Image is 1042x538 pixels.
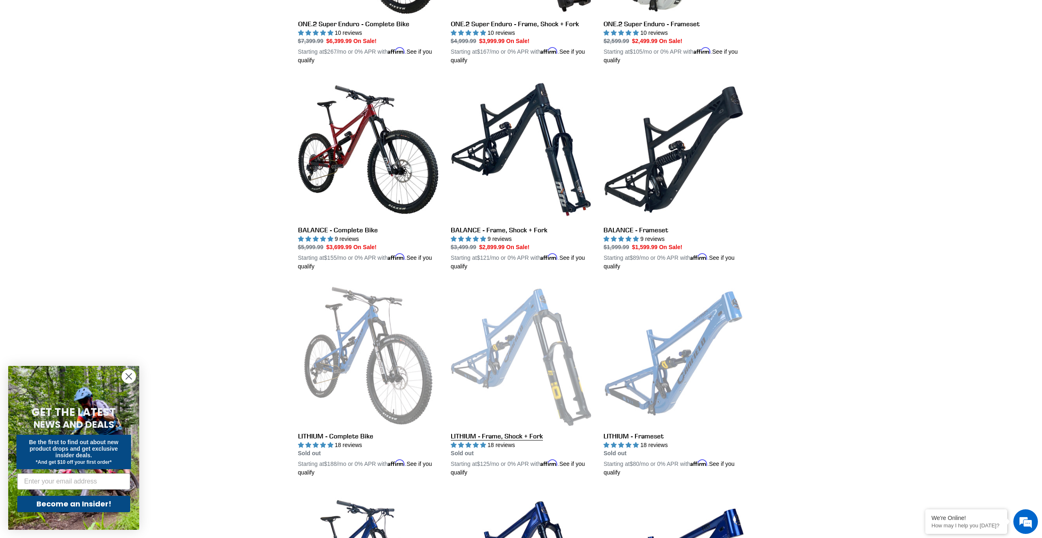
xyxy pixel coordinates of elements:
[26,41,47,61] img: d_696896380_company_1647369064580_696896380
[55,46,150,57] div: Chat with us now
[931,515,1001,521] div: We're Online!
[32,405,116,420] span: GET THE LATEST
[34,418,114,431] span: NEWS AND DEALS
[134,4,154,24] div: Minimize live chat window
[9,45,21,57] div: Navigation go back
[17,496,130,512] button: Become an Insider!
[47,103,113,186] span: We're online!
[931,522,1001,529] p: How may I help you today?
[29,439,119,459] span: Be the first to find out about new product drops and get exclusive insider deals.
[36,459,111,465] span: *And get $10 off your first order*
[4,224,156,252] textarea: Type your message and hit 'Enter'
[122,369,136,384] button: Close dialog
[17,473,130,490] input: Enter your email address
